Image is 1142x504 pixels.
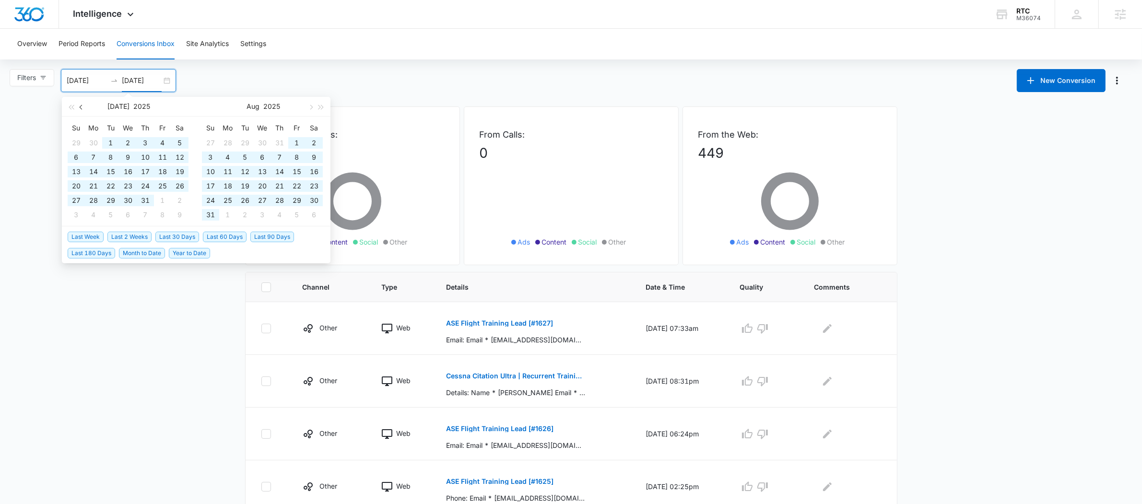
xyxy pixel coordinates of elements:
[1016,7,1041,15] div: account name
[137,136,154,150] td: 2025-07-03
[222,209,234,221] div: 1
[110,77,118,84] span: to
[254,208,271,222] td: 2025-09-03
[85,136,102,150] td: 2025-06-30
[306,193,323,208] td: 2025-08-30
[761,237,786,247] span: Content
[239,180,251,192] div: 19
[68,164,85,179] td: 2025-07-13
[308,180,320,192] div: 23
[203,232,247,242] span: Last 60 Days
[236,120,254,136] th: Tu
[740,282,777,292] span: Quality
[306,208,323,222] td: 2025-09-06
[646,282,703,292] span: Date & Time
[174,195,186,206] div: 2
[635,302,728,355] td: [DATE] 07:33am
[271,150,288,164] td: 2025-08-07
[71,166,82,177] div: 13
[291,152,303,163] div: 8
[108,97,130,116] button: [DATE]
[119,179,137,193] td: 2025-07-23
[174,166,186,177] div: 19
[85,208,102,222] td: 2025-08-04
[257,137,268,149] div: 30
[137,150,154,164] td: 2025-07-10
[302,282,344,292] span: Channel
[257,209,268,221] div: 3
[288,150,306,164] td: 2025-08-08
[157,209,168,221] div: 8
[319,428,337,438] p: Other
[254,150,271,164] td: 2025-08-06
[274,209,285,221] div: 4
[10,69,54,86] button: Filters
[105,152,117,163] div: 8
[68,248,115,258] span: Last 180 Days
[140,180,151,192] div: 24
[288,208,306,222] td: 2025-09-05
[73,9,122,19] span: Intelligence
[222,137,234,149] div: 28
[254,120,271,136] th: We
[291,166,303,177] div: 15
[88,209,99,221] div: 4
[137,208,154,222] td: 2025-08-07
[222,152,234,163] div: 4
[71,180,82,192] div: 20
[250,232,294,242] span: Last 90 Days
[140,152,151,163] div: 10
[446,320,553,327] p: ASE Flight Training Lead [#1627]
[102,193,119,208] td: 2025-07-29
[202,179,219,193] td: 2025-08-17
[155,232,199,242] span: Last 30 Days
[737,237,749,247] span: Ads
[137,179,154,193] td: 2025-07-24
[446,364,586,387] button: Cessna Citation Ultra | Recurrent Training PIC/SIC [#190]
[137,193,154,208] td: 2025-07-31
[140,195,151,206] div: 31
[446,493,586,503] p: Phone: Email * [EMAIL_ADDRESS][DOMAIN_NAME] (mailto:[EMAIL_ADDRESS][DOMAIN_NAME]) Phone Number [P...
[288,164,306,179] td: 2025-08-15
[157,166,168,177] div: 18
[169,248,210,258] span: Year to Date
[446,440,586,450] p: Email: Email * [EMAIL_ADDRESS][DOMAIN_NAME] (mailto:[EMAIL_ADDRESS][DOMAIN_NAME]) International N...
[254,193,271,208] td: 2025-08-27
[698,128,882,141] p: From the Web:
[820,426,835,442] button: Edit Comments
[119,164,137,179] td: 2025-07-16
[308,152,320,163] div: 9
[205,137,216,149] div: 27
[85,150,102,164] td: 2025-07-07
[17,72,36,83] span: Filters
[381,282,409,292] span: Type
[157,180,168,192] div: 25
[154,150,171,164] td: 2025-07-11
[306,136,323,150] td: 2025-08-02
[291,209,303,221] div: 5
[174,180,186,192] div: 26
[308,137,320,149] div: 2
[254,136,271,150] td: 2025-07-30
[396,481,411,491] p: Web
[271,164,288,179] td: 2025-08-14
[157,152,168,163] div: 11
[236,193,254,208] td: 2025-08-26
[396,428,411,438] p: Web
[271,136,288,150] td: 2025-07-31
[140,166,151,177] div: 17
[154,164,171,179] td: 2025-07-18
[186,29,229,59] button: Site Analytics
[257,166,268,177] div: 13
[102,179,119,193] td: 2025-07-22
[154,208,171,222] td: 2025-08-08
[205,209,216,221] div: 31
[274,152,285,163] div: 7
[71,152,82,163] div: 6
[814,282,868,292] span: Comments
[88,137,99,149] div: 30
[174,152,186,163] div: 12
[85,120,102,136] th: Mo
[222,195,234,206] div: 25
[107,232,152,242] span: Last 2 Weeks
